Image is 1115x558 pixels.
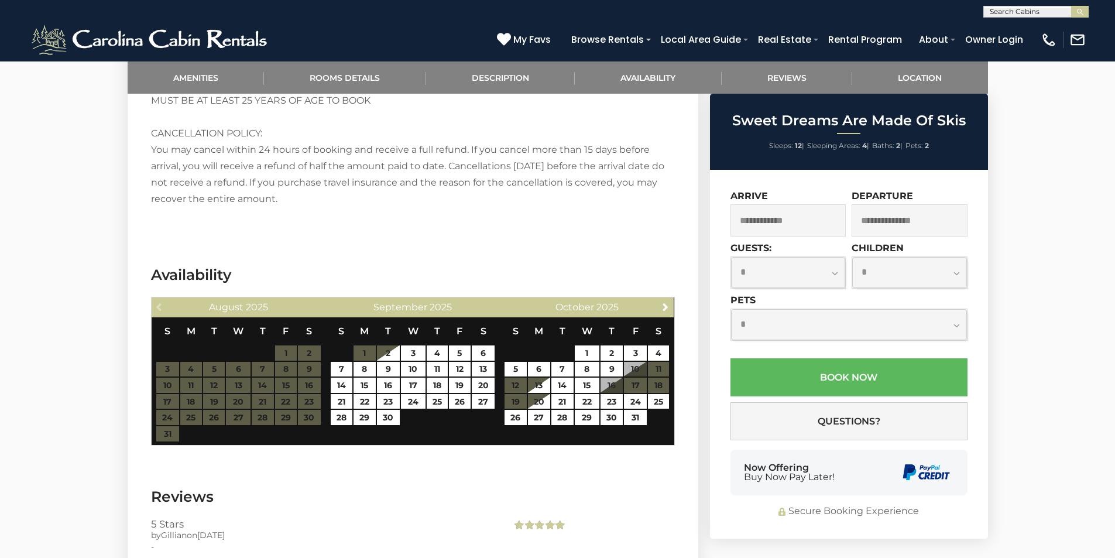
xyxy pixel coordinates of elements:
[609,326,615,337] span: Thursday
[209,302,243,313] span: August
[551,362,573,377] a: 7
[575,394,599,409] a: 22
[744,463,835,482] div: Now Offering
[472,394,495,409] a: 27
[601,410,623,425] a: 30
[497,32,554,47] a: My Favs
[513,326,519,337] span: Sunday
[560,326,565,337] span: Tuesday
[481,326,486,337] span: Saturday
[905,141,923,150] span: Pets:
[151,265,675,285] h3: Availability
[551,378,573,393] a: 14
[534,326,543,337] span: Monday
[354,410,375,425] a: 29
[575,362,599,377] a: 8
[434,326,440,337] span: Thursday
[730,242,771,254] label: Guests:
[852,61,988,94] a: Location
[795,141,802,150] strong: 12
[377,345,400,361] a: 2
[658,299,673,314] a: Next
[730,505,968,518] div: Secure Booking Experience
[472,362,495,377] a: 13
[151,529,495,541] div: by on
[648,394,669,409] a: 25
[872,141,894,150] span: Baths:
[331,362,352,377] a: 7
[151,541,495,553] div: -
[354,394,375,409] a: 22
[401,362,426,377] a: 10
[513,32,551,47] span: My Favs
[722,61,853,94] a: Reviews
[449,345,471,361] a: 5
[360,326,369,337] span: Monday
[601,394,623,409] a: 23
[246,302,268,313] span: 2025
[596,302,619,313] span: 2025
[197,530,225,540] span: [DATE]
[769,141,793,150] span: Sleeps:
[655,29,747,50] a: Local Area Guide
[260,326,266,337] span: Thursday
[401,394,426,409] a: 24
[505,362,526,377] a: 5
[959,29,1029,50] a: Owner Login
[807,141,860,150] span: Sleeping Areas:
[624,394,647,409] a: 24
[575,61,722,94] a: Availability
[427,378,448,393] a: 18
[744,473,835,482] span: Buy Now Pay Later!
[624,410,647,425] a: 31
[264,61,426,94] a: Rooms Details
[752,29,817,50] a: Real Estate
[872,138,903,153] li: |
[528,362,551,377] a: 6
[377,362,400,377] a: 9
[505,410,526,425] a: 26
[852,190,913,201] label: Departure
[807,138,869,153] li: |
[338,326,344,337] span: Sunday
[401,378,426,393] a: 17
[306,326,312,337] span: Saturday
[449,394,471,409] a: 26
[769,138,804,153] li: |
[449,362,471,377] a: 12
[862,141,867,150] strong: 4
[151,519,495,529] h3: 5 Stars
[331,410,352,425] a: 28
[565,29,650,50] a: Browse Rentals
[896,141,900,150] strong: 2
[528,394,551,409] a: 20
[730,295,756,306] label: Pets
[377,378,400,393] a: 16
[29,22,272,57] img: White-1-2.png
[430,302,452,313] span: 2025
[472,378,495,393] a: 20
[472,345,495,361] a: 6
[377,394,400,409] a: 23
[913,29,954,50] a: About
[601,345,623,361] a: 2
[713,113,985,128] h2: Sweet Dreams Are Made Of Skis
[187,326,195,337] span: Monday
[601,362,623,377] a: 9
[624,345,647,361] a: 3
[551,410,573,425] a: 28
[449,378,471,393] a: 19
[852,242,904,254] label: Children
[331,394,352,409] a: 21
[283,326,289,337] span: Friday
[528,410,551,425] a: 27
[161,530,187,540] span: Gillian
[408,326,418,337] span: Wednesday
[354,362,375,377] a: 8
[377,410,400,425] a: 30
[633,326,639,337] span: Friday
[354,378,375,393] a: 15
[427,362,448,377] a: 11
[233,326,243,337] span: Wednesday
[656,326,661,337] span: Saturday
